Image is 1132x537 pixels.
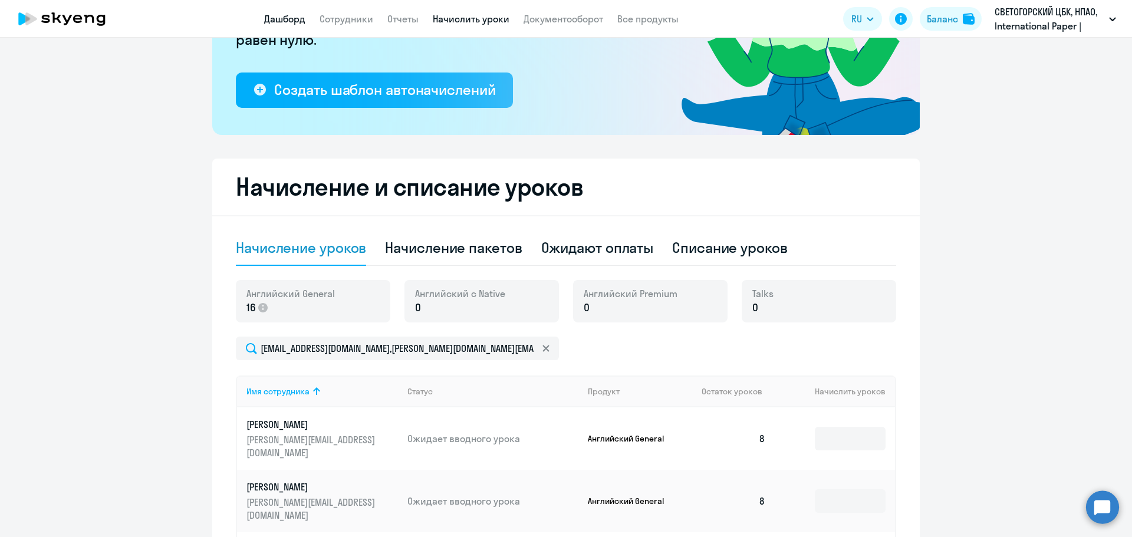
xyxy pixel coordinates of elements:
[588,496,676,506] p: Английский General
[407,495,578,508] p: Ожидает вводного урока
[246,480,398,522] a: [PERSON_NAME][PERSON_NAME][EMAIL_ADDRESS][DOMAIN_NAME]
[588,386,693,397] div: Продукт
[236,337,559,360] input: Поиск по имени, email, продукту или статусу
[415,300,421,315] span: 0
[246,386,310,397] div: Имя сотрудника
[843,7,882,31] button: RU
[236,173,896,201] h2: Начисление и списание уроков
[702,386,775,397] div: Остаток уроков
[385,238,522,257] div: Начисление пакетов
[246,496,379,522] p: [PERSON_NAME][EMAIL_ADDRESS][DOMAIN_NAME]
[702,386,762,397] span: Остаток уроков
[246,300,256,315] span: 16
[617,13,679,25] a: Все продукты
[407,432,578,445] p: Ожидает вводного урока
[246,433,379,459] p: [PERSON_NAME][EMAIL_ADDRESS][DOMAIN_NAME]
[274,80,495,99] div: Создать шаблон автоначислений
[541,238,654,257] div: Ожидают оплаты
[524,13,603,25] a: Документооборот
[264,13,305,25] a: Дашборд
[588,386,620,397] div: Продукт
[920,7,982,31] button: Балансbalance
[407,386,433,397] div: Статус
[752,300,758,315] span: 0
[692,470,775,532] td: 8
[752,287,774,300] span: Talks
[387,13,419,25] a: Отчеты
[246,386,398,397] div: Имя сотрудника
[692,407,775,470] td: 8
[995,5,1104,33] p: СВЕТОГОРСКИЙ ЦБК, НПАО, International Paper | Sylvamo (ПРЕДОПЛАТА)
[775,375,895,407] th: Начислить уроков
[584,300,590,315] span: 0
[246,480,379,493] p: [PERSON_NAME]
[246,418,398,459] a: [PERSON_NAME][PERSON_NAME][EMAIL_ADDRESS][DOMAIN_NAME]
[236,73,513,108] button: Создать шаблон автоначислений
[246,287,335,300] span: Английский General
[236,238,366,257] div: Начисление уроков
[672,238,788,257] div: Списание уроков
[584,287,677,300] span: Английский Premium
[433,13,509,25] a: Начислить уроки
[989,5,1122,33] button: СВЕТОГОРСКИЙ ЦБК, НПАО, International Paper | Sylvamo (ПРЕДОПЛАТА)
[963,13,975,25] img: balance
[407,386,578,397] div: Статус
[415,287,505,300] span: Английский с Native
[320,13,373,25] a: Сотрудники
[927,12,958,26] div: Баланс
[851,12,862,26] span: RU
[246,418,379,431] p: [PERSON_NAME]
[588,433,676,444] p: Английский General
